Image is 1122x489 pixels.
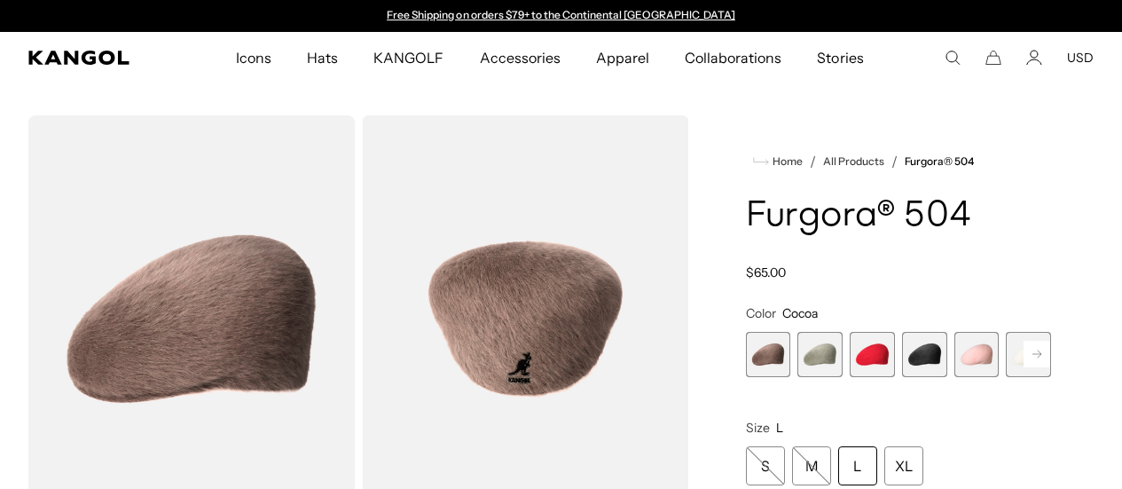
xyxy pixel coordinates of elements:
label: Dusty Rose [954,332,1000,377]
div: 5 of 7 [954,332,1000,377]
span: Cocoa [782,305,818,321]
span: Apparel [596,32,649,83]
li: / [884,151,898,172]
nav: breadcrumbs [746,151,1051,172]
span: Icons [236,32,271,83]
label: Moss Grey [797,332,843,377]
a: Icons [218,32,289,83]
div: 6 of 7 [1006,332,1051,377]
div: 1 of 7 [746,332,791,377]
span: Hats [307,32,338,83]
a: All Products [823,155,884,168]
a: Account [1026,50,1042,66]
a: Stories [799,32,881,83]
a: Apparel [578,32,667,83]
label: Black [902,332,947,377]
summary: Search here [945,50,961,66]
a: Furgora® 504 [905,155,974,168]
a: Home [753,154,803,170]
span: KANGOLF [373,32,443,83]
div: 2 of 7 [797,332,843,377]
div: Announcement [379,9,744,23]
div: S [746,446,785,485]
li: / [803,151,816,172]
button: USD [1067,50,1094,66]
span: Home [769,155,803,168]
label: Ivory [1006,332,1051,377]
span: $65.00 [746,264,786,280]
a: Kangol [28,51,155,65]
label: Cocoa [746,332,791,377]
a: Hats [289,32,356,83]
h1: Furgora® 504 [746,197,1051,236]
span: L [776,420,783,436]
div: XL [884,446,923,485]
div: 1 of 2 [379,9,744,23]
button: Cart [985,50,1001,66]
a: Collaborations [667,32,799,83]
span: Collaborations [685,32,781,83]
label: Scarlet [850,332,895,377]
div: 3 of 7 [850,332,895,377]
div: L [838,446,877,485]
span: Size [746,420,770,436]
a: Free Shipping on orders $79+ to the Continental [GEOGRAPHIC_DATA] [387,8,735,21]
span: Accessories [480,32,561,83]
slideshow-component: Announcement bar [379,9,744,23]
a: KANGOLF [356,32,461,83]
a: Accessories [462,32,578,83]
span: Stories [817,32,863,83]
div: 4 of 7 [902,332,947,377]
span: Color [746,305,776,321]
div: M [792,446,831,485]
